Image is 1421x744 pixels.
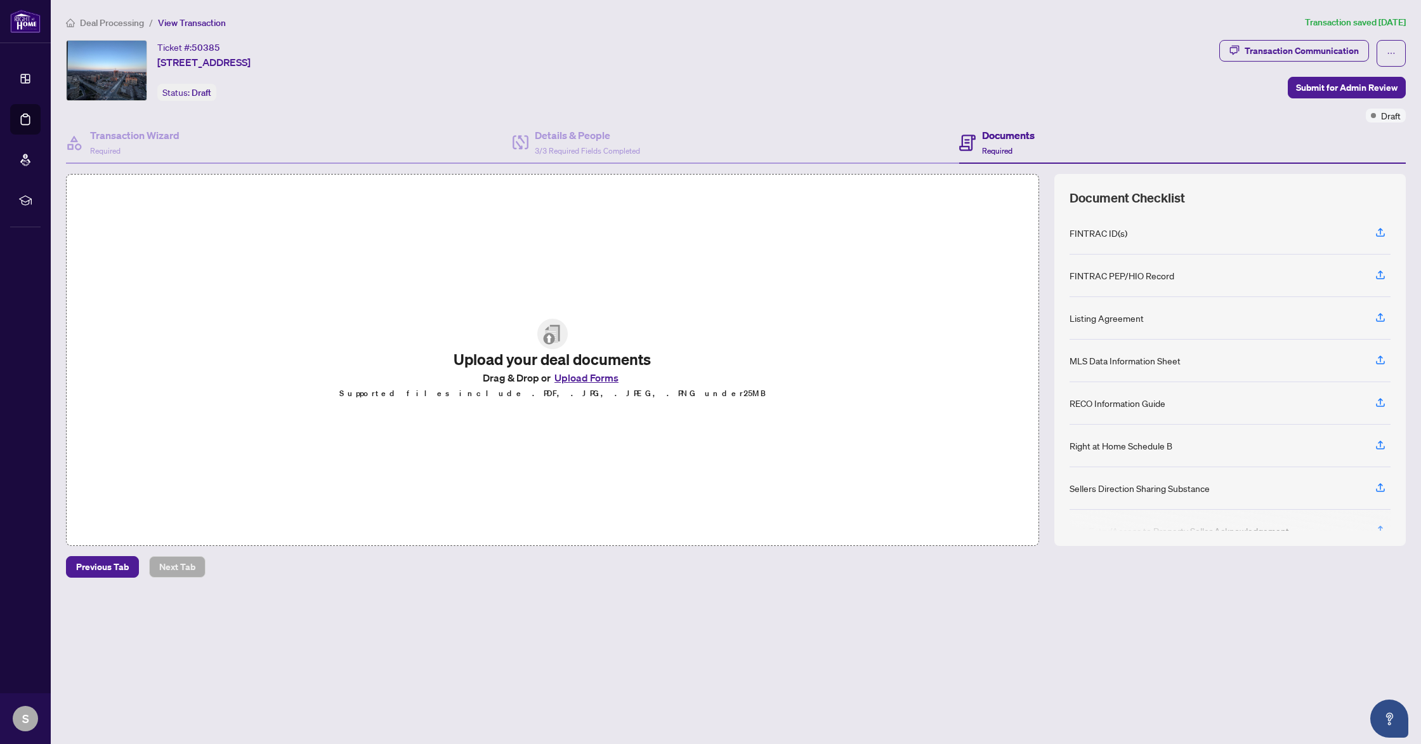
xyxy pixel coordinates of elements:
div: Ticket #: [157,40,220,55]
button: Previous Tab [66,556,139,578]
span: 3/3 Required Fields Completed [535,146,640,156]
button: Submit for Admin Review [1288,77,1406,98]
button: Open asap [1370,700,1408,738]
h4: Transaction Wizard [90,128,180,143]
div: Transaction Communication [1245,41,1359,61]
span: Required [982,146,1012,156]
button: Next Tab [149,556,206,578]
span: S [22,710,29,727]
img: logo [10,10,41,33]
h4: Documents [982,128,1035,143]
div: Sellers Direction Sharing Substance [1070,481,1210,495]
p: Supported files include .PDF, .JPG, .JPEG, .PNG under 25 MB [339,386,766,401]
span: Deal Processing [80,17,144,29]
img: File Upload [537,319,568,349]
span: home [66,18,75,27]
div: MLS Data Information Sheet [1070,354,1181,368]
span: Previous Tab [76,557,129,577]
img: IMG-W12363426_1.jpg [67,41,147,100]
li: / [149,15,153,30]
span: Required [90,146,121,156]
span: File UploadUpload your deal documentsDrag & Drop orUpload FormsSupported files include .PDF, .JPG... [329,309,776,411]
h2: Upload your deal documents [339,349,766,369]
span: 50385 [192,42,220,53]
div: Listing Agreement [1070,311,1144,325]
article: Transaction saved [DATE] [1305,15,1406,30]
button: Upload Forms [551,369,622,386]
span: Submit for Admin Review [1296,77,1398,98]
span: Draft [1381,109,1401,123]
button: Transaction Communication [1219,40,1369,62]
div: RECO Information Guide [1070,396,1165,410]
span: [STREET_ADDRESS] [157,55,251,70]
span: ellipsis [1387,49,1396,58]
h4: Details & People [535,128,640,143]
span: View Transaction [158,17,226,29]
div: Status: [157,84,216,101]
span: Drag & Drop or [483,369,622,386]
div: FINTRAC ID(s) [1070,226,1127,240]
span: Draft [192,87,211,98]
div: Right at Home Schedule B [1070,439,1172,453]
div: FINTRAC PEP/HIO Record [1070,269,1174,282]
span: Document Checklist [1070,189,1185,207]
